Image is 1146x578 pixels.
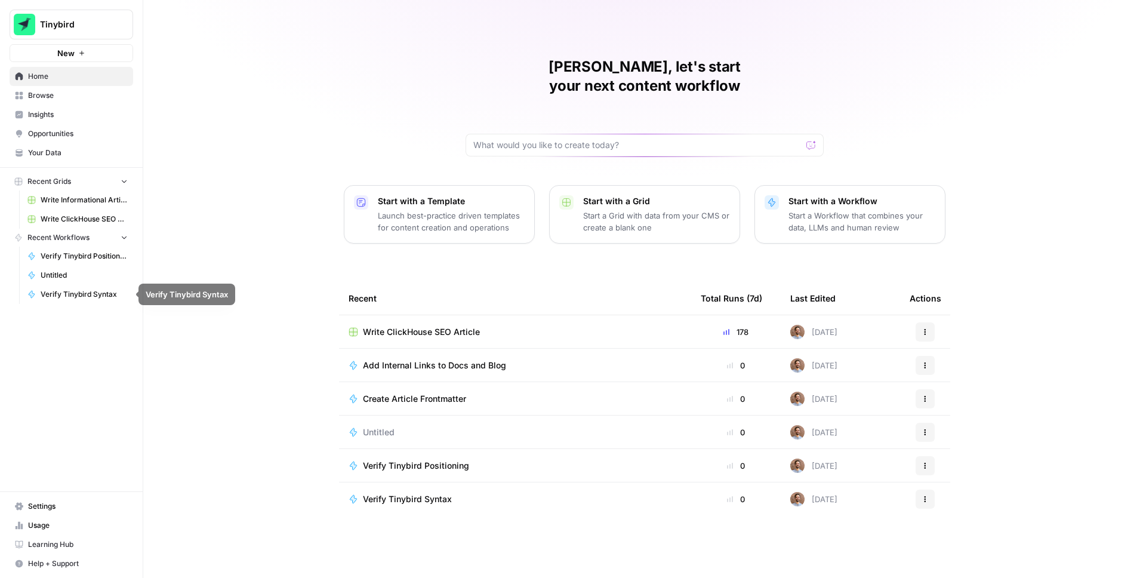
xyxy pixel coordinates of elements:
span: Recent Workflows [27,232,90,243]
span: Create Article Frontmatter [363,393,466,405]
span: New [57,47,75,59]
a: Usage [10,516,133,535]
span: Untitled [41,270,128,281]
button: Start with a WorkflowStart a Workflow that combines your data, LLMs and human review [754,185,945,244]
span: Usage [28,520,128,531]
img: gef2ytkhegqpffdjh327ieo9dxmy [790,392,805,406]
a: Write ClickHouse SEO Article [22,210,133,229]
a: Browse [10,86,133,105]
span: Help + Support [28,558,128,569]
img: gef2ytkhegqpffdjh327ieo9dxmy [790,358,805,373]
a: Home [10,67,133,86]
a: Verify Tinybird Syntax [349,493,682,505]
div: 0 [701,426,771,438]
span: Verify Tinybird Syntax [363,493,452,505]
span: Verify Tinybird Positioning [363,460,469,472]
span: Tinybird [40,19,112,30]
img: Tinybird Logo [14,14,35,35]
button: Start with a TemplateLaunch best-practice driven templates for content creation and operations [344,185,535,244]
div: [DATE] [790,425,837,439]
span: Browse [28,90,128,101]
button: New [10,44,133,62]
div: [DATE] [790,325,837,339]
input: What would you like to create today? [473,139,802,151]
div: Recent [349,282,682,315]
p: Start with a Workflow [788,195,935,207]
a: Verify Tinybird Syntax [22,285,133,304]
span: Add Internal Links to Docs and Blog [363,359,506,371]
a: Verify Tinybird Positioning [349,460,682,472]
a: Write Informational Article [22,190,133,210]
span: Write ClickHouse SEO Article [363,326,480,338]
span: Opportunities [28,128,128,139]
span: Write Informational Article [41,195,128,205]
a: Verify Tinybird Positioning [22,247,133,266]
div: 0 [701,359,771,371]
span: Learning Hub [28,539,128,550]
div: [DATE] [790,392,837,406]
span: Untitled [363,426,395,438]
a: Settings [10,497,133,516]
div: 178 [701,326,771,338]
span: Home [28,71,128,82]
p: Start with a Template [378,195,525,207]
button: Workspace: Tinybird [10,10,133,39]
a: Learning Hub [10,535,133,554]
a: Write ClickHouse SEO Article [349,326,682,338]
span: Verify Tinybird Syntax [41,289,128,300]
span: Insights [28,109,128,120]
a: Untitled [22,266,133,285]
p: Start a Grid with data from your CMS or create a blank one [583,210,730,233]
p: Start with a Grid [583,195,730,207]
a: Your Data [10,143,133,162]
div: Actions [910,282,941,315]
div: [DATE] [790,459,837,473]
a: Opportunities [10,124,133,143]
div: 0 [701,460,771,472]
img: gef2ytkhegqpffdjh327ieo9dxmy [790,325,805,339]
img: gef2ytkhegqpffdjh327ieo9dxmy [790,459,805,473]
div: 0 [701,493,771,505]
a: Untitled [349,426,682,438]
a: Create Article Frontmatter [349,393,682,405]
span: Recent Grids [27,176,71,187]
h1: [PERSON_NAME], let's start your next content workflow [466,57,824,96]
div: Last Edited [790,282,836,315]
div: Total Runs (7d) [701,282,762,315]
div: [DATE] [790,492,837,506]
button: Recent Grids [10,173,133,190]
button: Help + Support [10,554,133,573]
div: 0 [701,393,771,405]
a: Add Internal Links to Docs and Blog [349,359,682,371]
button: Start with a GridStart a Grid with data from your CMS or create a blank one [549,185,740,244]
span: Write ClickHouse SEO Article [41,214,128,225]
span: Your Data [28,147,128,158]
img: gef2ytkhegqpffdjh327ieo9dxmy [790,492,805,506]
span: Verify Tinybird Positioning [41,251,128,262]
p: Launch best-practice driven templates for content creation and operations [378,210,525,233]
p: Start a Workflow that combines your data, LLMs and human review [788,210,935,233]
a: Insights [10,105,133,124]
span: Settings [28,501,128,512]
div: [DATE] [790,358,837,373]
button: Recent Workflows [10,229,133,247]
img: gef2ytkhegqpffdjh327ieo9dxmy [790,425,805,439]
